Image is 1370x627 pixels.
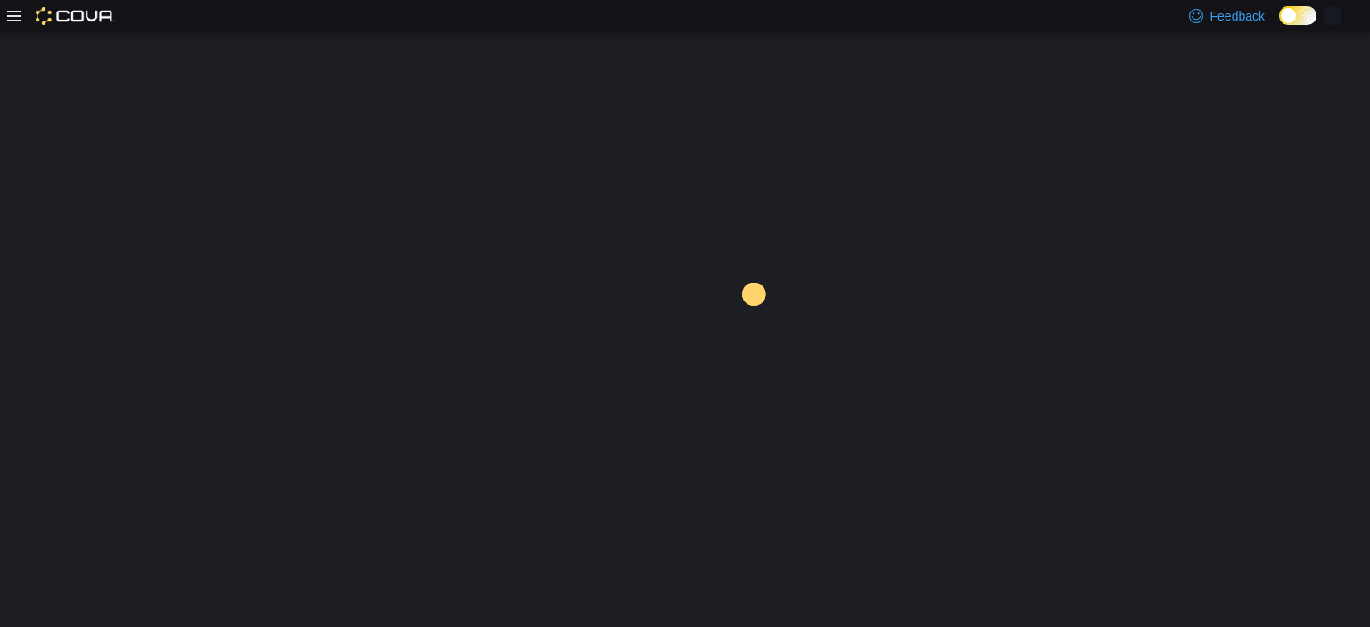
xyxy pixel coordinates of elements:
img: cova-loader [685,269,819,403]
span: Feedback [1210,7,1265,25]
img: Cova [36,7,115,25]
input: Dark Mode [1279,6,1316,25]
span: Dark Mode [1279,25,1280,26]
